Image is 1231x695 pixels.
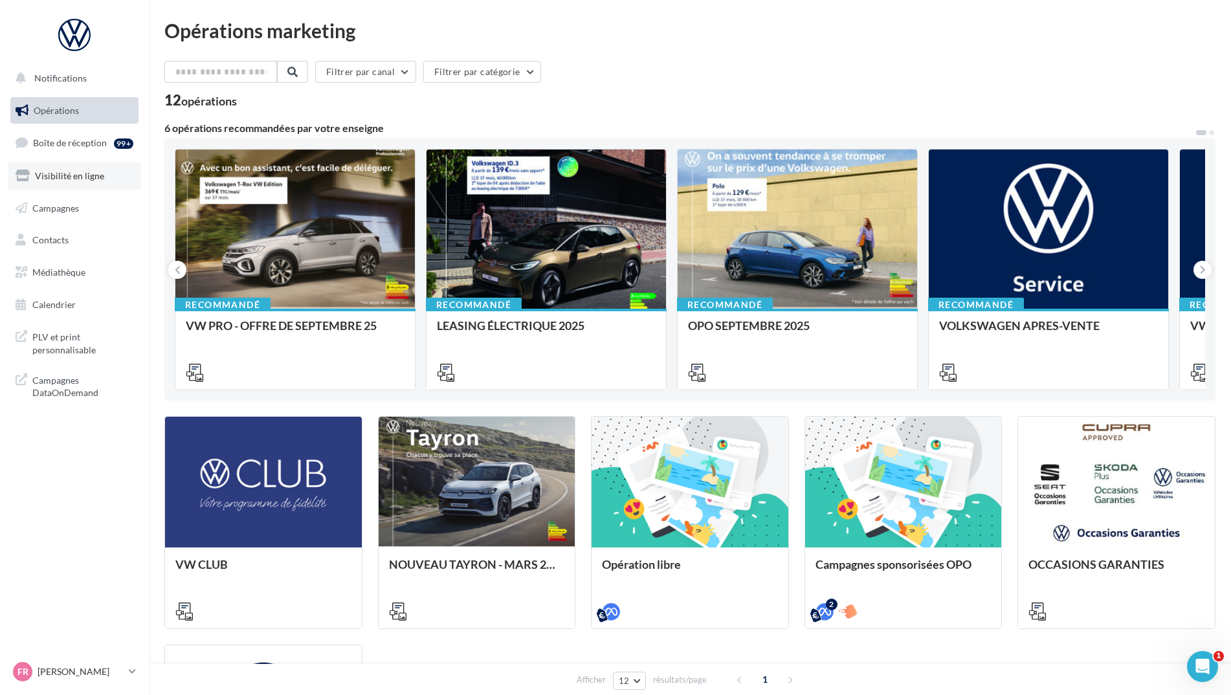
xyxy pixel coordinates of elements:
[423,61,541,83] button: Filtrer par catégorie
[1214,651,1224,661] span: 1
[8,226,141,254] a: Contacts
[181,95,237,107] div: opérations
[1028,558,1204,584] div: OCCASIONS GARANTIES
[32,202,79,213] span: Campagnes
[577,674,606,686] span: Afficher
[186,319,405,345] div: VW PRO - OFFRE DE SEPTEMBRE 25
[928,298,1024,312] div: Recommandé
[164,93,237,107] div: 12
[32,299,76,310] span: Calendrier
[38,665,124,678] p: [PERSON_NAME]
[17,665,28,678] span: FR
[426,298,522,312] div: Recommandé
[677,298,773,312] div: Recommandé
[389,558,565,584] div: NOUVEAU TAYRON - MARS 2025
[8,291,141,318] a: Calendrier
[114,138,133,149] div: 99+
[32,371,133,399] span: Campagnes DataOnDemand
[10,659,139,684] a: FR [PERSON_NAME]
[33,137,107,148] span: Boîte de réception
[8,129,141,157] a: Boîte de réception99+
[8,162,141,190] a: Visibilité en ligne
[613,672,646,690] button: 12
[437,319,656,345] div: LEASING ÉLECTRIQUE 2025
[32,234,69,245] span: Contacts
[164,123,1195,133] div: 6 opérations recommandées par votre enseigne
[8,65,136,92] button: Notifications
[688,319,907,345] div: OPO SEPTEMBRE 2025
[32,267,85,278] span: Médiathèque
[8,259,141,286] a: Médiathèque
[8,97,141,124] a: Opérations
[8,323,141,361] a: PLV et print personnalisable
[939,319,1158,345] div: VOLKSWAGEN APRES-VENTE
[34,105,79,116] span: Opérations
[35,170,104,181] span: Visibilité en ligne
[8,195,141,222] a: Campagnes
[175,298,271,312] div: Recommandé
[34,72,87,83] span: Notifications
[1187,651,1218,682] iframe: Intercom live chat
[315,61,416,83] button: Filtrer par canal
[175,558,351,584] div: VW CLUB
[164,21,1215,40] div: Opérations marketing
[653,674,707,686] span: résultats/page
[602,558,778,584] div: Opération libre
[32,328,133,356] span: PLV et print personnalisable
[619,676,630,686] span: 12
[826,599,837,610] div: 2
[755,669,775,690] span: 1
[815,558,992,584] div: Campagnes sponsorisées OPO
[8,366,141,404] a: Campagnes DataOnDemand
